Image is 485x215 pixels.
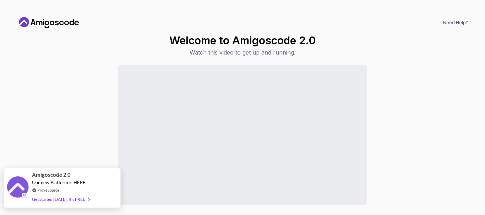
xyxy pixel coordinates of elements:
span: Amigoscode 2.0 [32,171,71,179]
p: Watch this video to get up and running. [169,48,316,57]
a: ProveSource [37,187,59,193]
iframe: Sales Video [118,65,367,205]
a: Need Help? [443,20,468,26]
span: Our new Platform is HERE [32,180,86,185]
div: Get started [DATE]. It's FREE [32,195,89,203]
img: provesource social proof notification image [7,176,28,199]
h1: Welcome to Amigoscode 2.0 [169,34,316,47]
a: Home link [17,17,81,28]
